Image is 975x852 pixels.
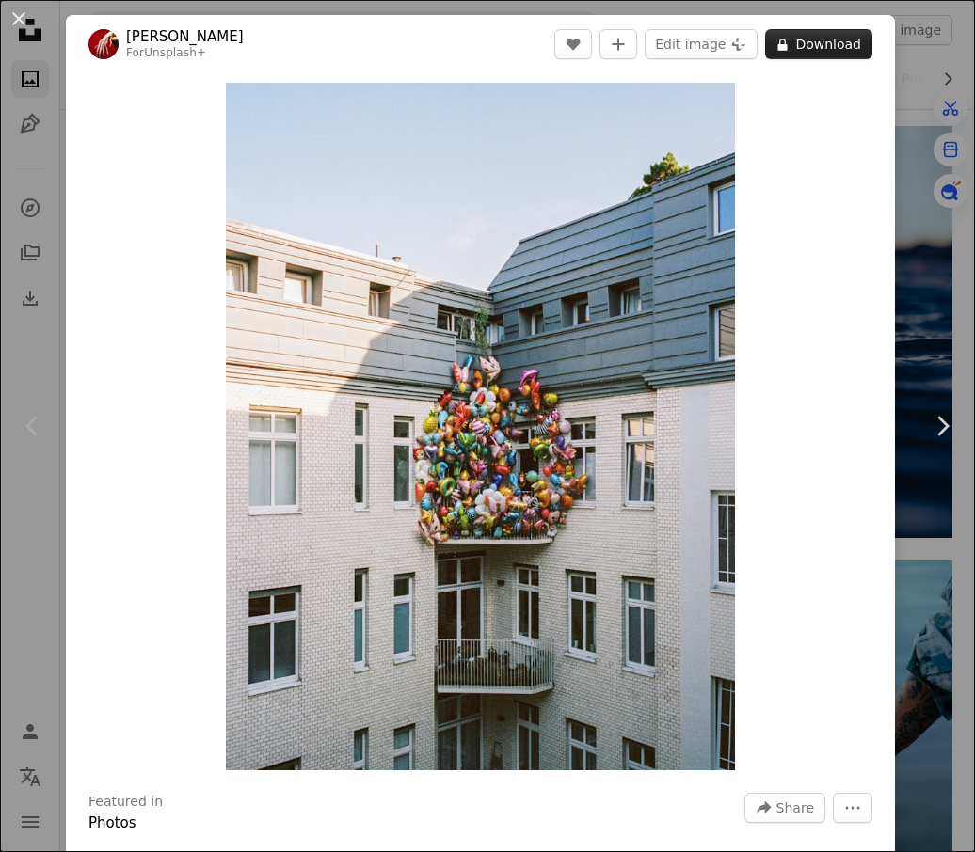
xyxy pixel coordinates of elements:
[88,814,136,831] a: Photos
[776,794,814,822] span: Share
[88,29,119,59] img: Go to Marlen Stahlhuth's profile
[226,83,736,770] button: Zoom in on this image
[645,29,758,59] button: Edit image
[833,793,872,823] button: More Actions
[599,29,637,59] button: Add to Collection
[226,83,736,770] img: A large cluster of colorful balloons on a building facade.
[144,46,206,59] a: Unsplash+
[126,27,244,46] a: [PERSON_NAME]
[744,793,825,823] button: Share this image
[126,46,244,61] div: For
[765,29,872,59] button: Download
[554,29,592,59] button: Like
[909,336,975,516] a: Next
[88,793,163,812] h3: Featured in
